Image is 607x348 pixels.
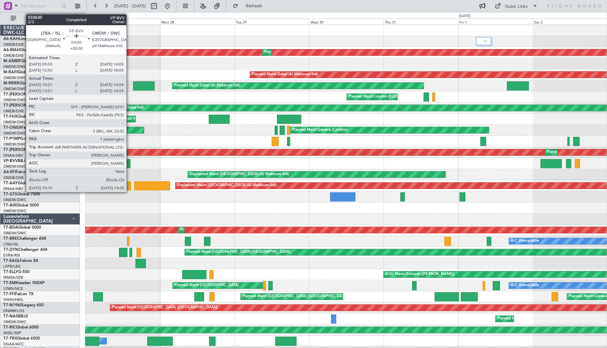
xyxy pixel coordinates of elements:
div: [DATE] [86,13,98,19]
span: T7-EMI [3,281,16,285]
a: EVRA/RIX [3,253,20,258]
span: A6-MAH [3,48,20,52]
a: OMDW/DWC [3,86,27,91]
a: OMDB/DXB [3,109,24,114]
div: Unplanned Maint [GEOGRAPHIC_DATA] (Al Maktoum Intl) [190,169,289,180]
div: Wed 30 [309,18,383,25]
div: Planned Maint [GEOGRAPHIC_DATA] [174,280,239,291]
a: T7-AIXGlobal 5000 [3,203,39,207]
div: Fri 1 [458,18,533,25]
span: M-AMBR [3,59,21,63]
span: T7-AIX [3,203,16,207]
a: OMDW/DWC [3,231,27,236]
a: VP-BVVBBJ1 [3,159,28,163]
img: arrow-gray.svg [483,40,487,42]
a: T7-NASBBJ2 [3,314,28,318]
div: Planned Maint Dubai (Al Maktoum Intl) [180,225,246,235]
a: T7-AAYGlobal 7500 [3,181,41,185]
a: LTBA/ISL [3,242,18,247]
span: T7-N1960 [3,303,22,307]
a: OMDW/DWC [3,164,27,169]
a: T7-FFIFalcon 7X [3,292,34,296]
span: T7-DYN [3,248,18,252]
span: T7-[PERSON_NAME] [3,148,42,152]
a: T7-EMIHawker 900XP [3,281,44,285]
a: OMDW/DWC [3,319,27,324]
a: OMDW/DWC [3,120,27,125]
a: A6-KAHLineage 1000 [3,37,44,41]
div: AOG Maint [GEOGRAPHIC_DATA] (Dubai Intl) [65,103,144,113]
span: A6-KAH [3,37,19,41]
div: Planned Maint [GEOGRAPHIC_DATA] ([GEOGRAPHIC_DATA]) [118,114,224,124]
a: OMDB/DXB [3,42,24,47]
a: DNAA/ABV [3,186,23,191]
a: T7-RICGlobal 6000 [3,325,39,330]
a: A6-EFIFalcon 7X [3,170,34,174]
a: M-AMBRGlobal 5000 [3,59,43,63]
span: A6-EFI [3,170,16,174]
a: T7-GTSGlobal 7500 [3,192,40,196]
span: T7-[PERSON_NAME] [3,92,42,96]
a: T7-TRXGlobal 6500 [3,337,40,341]
a: T7-ELLYG-550 [3,270,30,274]
input: Trip Number [21,1,59,11]
span: T7-P1MP [3,137,20,141]
span: T7-RIC [3,325,16,330]
span: T7-ELLY [3,270,18,274]
a: OMDW/DWC [3,197,27,202]
span: [DATE] - [DATE] [114,3,146,9]
a: OMDB/DXB [3,53,24,58]
div: Planned Maint Dubai (Al Maktoum Intl) [174,81,240,91]
div: AOG Maint Granada ([PERSON_NAME]) [385,269,454,279]
a: T7-[PERSON_NAME]Global 6000 [3,104,65,108]
a: OMDW/DWC [3,64,27,69]
button: All Aircraft [7,13,73,24]
div: Planned Maint Dubai (Al Maktoum Intl) [252,70,318,80]
a: T7-DYNChallenger 604 [3,248,47,252]
span: M-RAFI [3,70,17,74]
span: T7-FFI [3,292,15,296]
div: Quick Links [505,3,528,10]
div: Tue 29 [235,18,309,25]
span: T7-AAY [3,181,18,185]
div: Planned Maint [GEOGRAPHIC_DATA] ([GEOGRAPHIC_DATA] Intl) [242,292,355,302]
a: DNMM/LOS [3,308,24,313]
div: Planned Maint [GEOGRAPHIC_DATA]-[GEOGRAPHIC_DATA] [187,247,290,257]
a: T7-P1MPG-650ER [3,137,37,141]
div: Planned Maint Abuja ([PERSON_NAME] Intl) [497,314,573,324]
div: Unplanned Maint [GEOGRAPHIC_DATA] (Al Maktoum Intl) [177,181,277,191]
a: T7-BDAGlobal 5000 [3,226,41,230]
span: T7-ONEX [3,126,21,130]
a: M-RRRRGlobal 6000 [3,81,42,85]
span: T7-GTS [3,192,17,196]
a: DGAA/ACC [3,342,24,347]
a: OMDW/DWC [3,208,27,214]
span: Refresh [240,4,268,8]
a: T7-ONEXFalcon 8X [3,126,40,130]
div: A/C Unavailable [511,236,538,246]
span: T7-EAGL [3,259,20,263]
a: LFPB/LBG [3,264,21,269]
a: T7-N1960Legacy 650 [3,303,44,307]
div: Mon 28 [160,18,235,25]
span: T7-FHX [3,115,17,119]
a: T7-EAGLFalcon 8X [3,259,38,263]
a: T7-BREChallenger 604 [3,237,46,241]
span: T7-BRE [3,237,17,241]
span: T7-[PERSON_NAME] [3,104,42,108]
a: T7-FHXGlobal 5000 [3,115,40,119]
a: WMSA/SZB [3,275,23,280]
span: VP-BVV [3,159,18,163]
a: OMDW/DWC [3,142,27,147]
span: T7-NAS [3,314,18,318]
a: A6-MAHGlobal 7500 [3,48,43,52]
div: Planned Maint Geneva (Cointrin) [292,125,348,135]
span: T7-BDA [3,226,18,230]
div: Planned Maint [GEOGRAPHIC_DATA] ([GEOGRAPHIC_DATA]) [112,303,218,313]
div: A/C Unavailable [511,280,538,291]
div: [DATE] [459,13,471,19]
div: Sun 27 [85,18,160,25]
span: All Aircraft [17,16,71,21]
a: DNAA/ABV [3,153,23,158]
a: OMDB/DXB [3,175,24,180]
